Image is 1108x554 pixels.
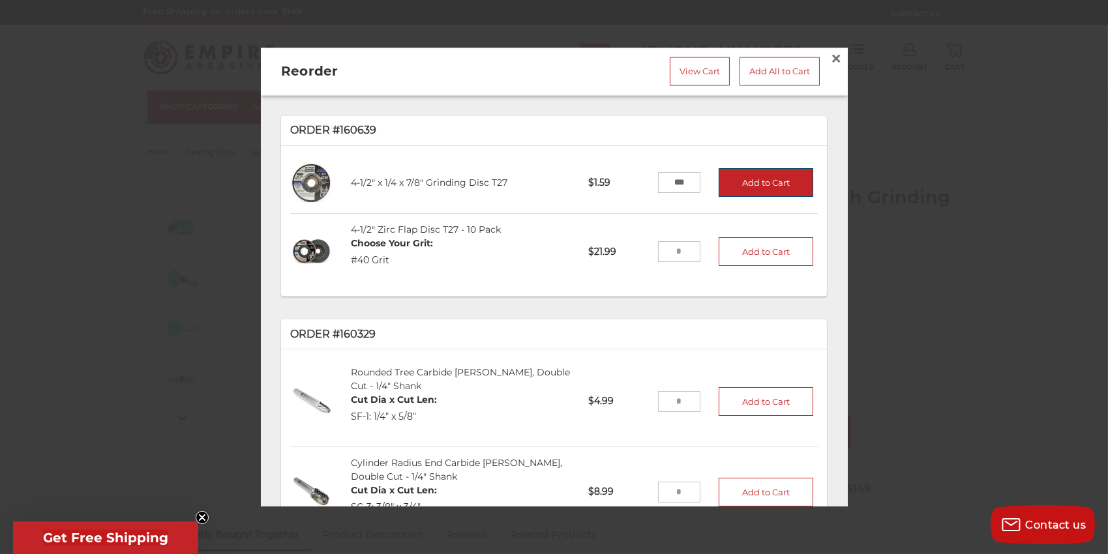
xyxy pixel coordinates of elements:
button: Add to Cart [719,169,814,197]
button: Add to Cart [719,478,814,506]
button: Contact us [991,505,1095,544]
p: Order #160329 [290,327,818,342]
h2: Reorder [281,62,496,81]
dt: Cut Dia x Cut Len: [351,484,437,497]
span: Get Free Shipping [43,530,168,546]
a: Cylinder Radius End Carbide [PERSON_NAME], Double Cut - 1/4" Shank [351,457,562,482]
dt: Choose Your Grit: [351,237,433,250]
button: Add to Cart [719,238,814,267]
p: Order #160639 [290,123,818,139]
dd: #40 Grit [351,254,433,267]
img: 4-1/2 [290,162,333,205]
p: $1.59 [579,167,658,199]
button: Add to Cart [719,387,814,416]
img: 4-1/2 [290,231,333,273]
img: Cylinder Radius End Carbide Burr, Double Cut - 1/4 [290,471,333,514]
a: Add All to Cart [740,57,820,86]
a: Close [826,49,847,70]
p: $8.99 [579,476,658,508]
img: Rounded Tree Carbide Burr, Double Cut - 1/4 [290,381,333,423]
a: 4-1/2" x 1/4 x 7/8" Grinding Disc T27 [351,177,507,188]
a: View Cart [670,57,730,86]
a: 4-1/2" Zirc Flap Disc T27 - 10 Pack [351,224,501,235]
p: $4.99 [579,386,658,418]
button: Close teaser [196,511,209,524]
span: × [831,46,843,72]
dt: Cut Dia x Cut Len: [351,393,437,407]
dd: SF-1: 1/4" x 5/8" [351,410,437,424]
div: Get Free ShippingClose teaser [13,521,198,554]
dd: SC-3: 3/8" x 3/4" [351,501,437,514]
p: $21.99 [579,236,658,268]
span: Contact us [1026,519,1086,531]
a: Rounded Tree Carbide [PERSON_NAME], Double Cut - 1/4" Shank [351,366,570,392]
